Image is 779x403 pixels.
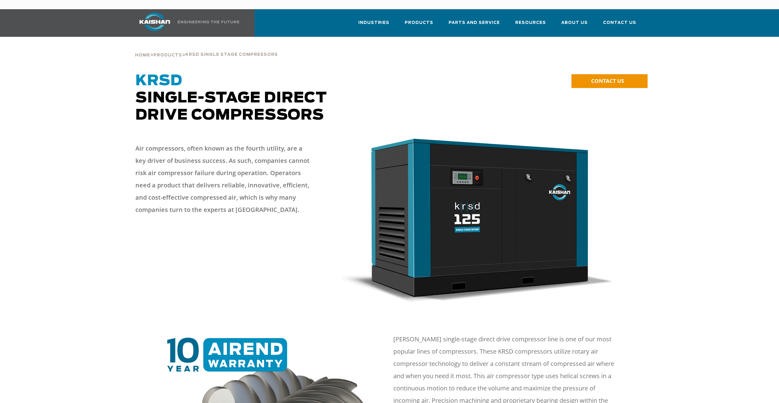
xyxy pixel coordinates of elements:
img: Engineering the future [178,21,239,23]
a: Products [154,52,182,58]
span: Single-Stage Direct Drive Compressors [135,74,327,123]
span: Industries [358,19,389,26]
img: krsd125 [342,136,614,302]
a: Products [405,15,433,36]
img: kaishan logo [132,13,178,31]
span: Parts and Service [449,19,500,26]
span: Products [154,53,182,57]
span: Resources [515,19,546,26]
span: Home [135,53,150,57]
p: Air compressors, often known as the fourth utility, are a key driver of business success. As such... [135,142,314,216]
a: Kaishan USA [132,9,240,37]
div: > > [135,37,278,60]
a: Industries [358,15,389,36]
a: Home [135,52,150,58]
a: Contact Us [603,15,636,36]
span: krsd single stage compressors [185,53,278,57]
a: Parts and Service [449,15,500,36]
span: CONTACT US [591,77,624,84]
span: About Us [561,19,588,26]
span: KRSD [135,74,182,88]
a: CONTACT US [571,74,648,88]
a: About Us [561,15,588,36]
span: Contact Us [603,19,636,26]
a: Resources [515,15,546,36]
span: Products [405,19,433,26]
